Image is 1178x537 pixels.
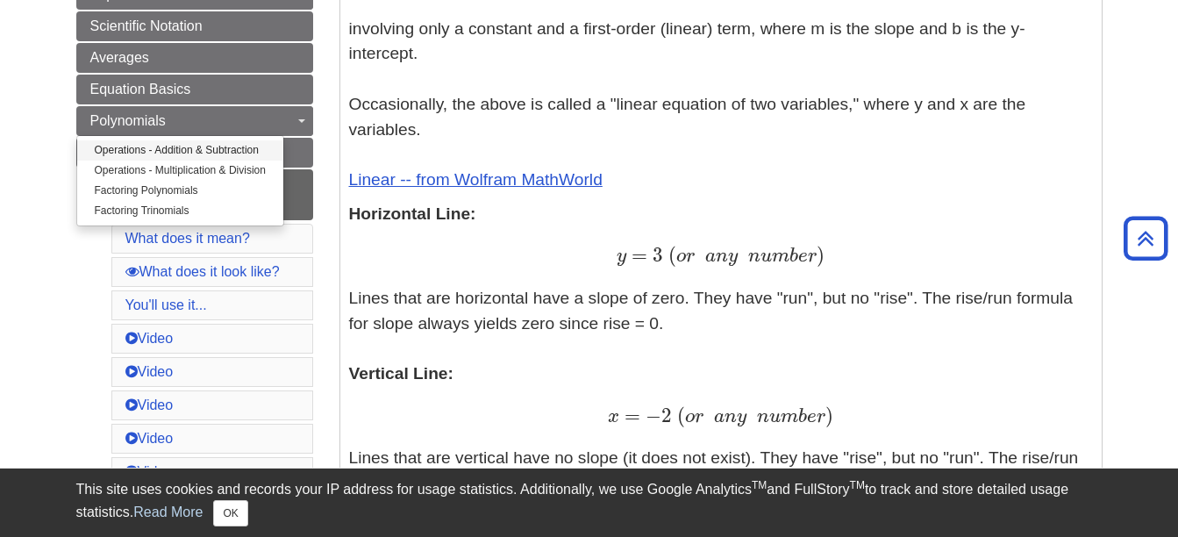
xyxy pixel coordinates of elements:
a: Polynomials [76,106,313,136]
span: n [748,247,760,266]
p: Lines that are horizontal have a slope of zero. They have "run", but no "rise". The rise/run form... [349,202,1093,497]
span: n [757,407,769,426]
span: n [716,247,728,266]
span: y [728,247,738,266]
b: Horizontal Line: [349,204,476,223]
a: Linear -- from Wolfram MathWorld [349,170,603,189]
span: Equation Basics [90,82,191,97]
span: a [714,407,725,426]
span: o [685,407,695,426]
span: e [798,247,808,266]
a: Equation Basics [76,75,313,104]
b: Vertical Line: [349,364,453,383]
span: Polynomials [90,113,166,128]
a: Factoring Trinomials [77,201,283,221]
span: 2 [661,404,672,427]
a: Averages [76,43,313,73]
span: = [619,404,640,427]
a: Operations - Multiplication & Division [77,161,283,181]
span: Averages [90,50,149,65]
a: What does it look like? [125,264,280,279]
span: r [695,407,703,426]
a: Scientific Notation [76,11,313,41]
sup: TM [752,479,767,491]
span: ) [825,404,833,427]
a: Factoring Polynomials [77,181,283,201]
span: r [817,407,825,426]
span: m [772,247,789,266]
span: ( [668,243,676,267]
span: m [781,407,798,426]
button: Close [213,500,247,526]
span: = [626,243,647,267]
span: x [608,407,619,426]
span: 3 [647,243,663,267]
a: Video [125,364,174,379]
span: o [676,247,686,266]
span: e [807,407,817,426]
a: Read More [133,505,203,519]
span: b [798,407,807,426]
span: u [769,407,781,426]
span: Scientific Notation [90,18,203,33]
span: − [640,404,661,427]
span: b [789,247,798,266]
a: Video [125,431,174,446]
a: Video [125,464,174,479]
a: You'll use it... [125,297,207,312]
a: What does it mean? [125,231,250,246]
span: a [705,247,716,266]
span: ) [817,243,825,267]
a: Operations - Addition & Subtraction [77,140,283,161]
span: y [617,247,626,266]
a: Back to Top [1117,226,1174,250]
span: ( [677,404,685,427]
span: n [725,407,737,426]
sup: TM [850,479,865,491]
a: Video [125,331,174,346]
span: y [737,407,746,426]
span: u [760,247,772,266]
div: This site uses cookies and records your IP address for usage statistics. Additionally, we use Goo... [76,479,1103,526]
a: Video [125,397,174,412]
span: r [808,247,817,266]
span: r [686,247,695,266]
